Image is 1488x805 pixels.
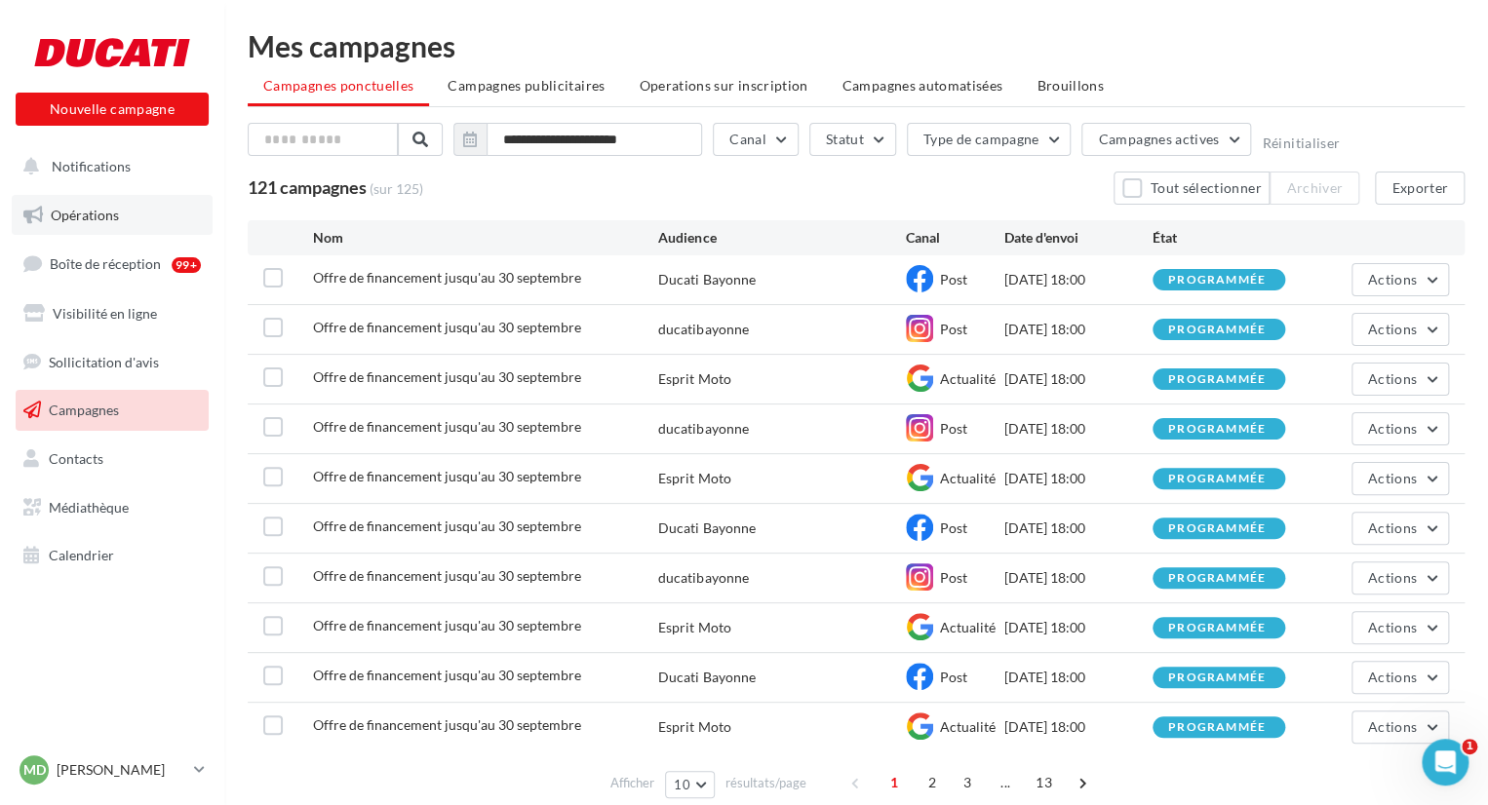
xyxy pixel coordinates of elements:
span: Afficher [610,774,654,792]
div: [DATE] 18:00 [1004,419,1153,439]
span: Actions [1368,569,1417,586]
button: Actions [1351,462,1449,495]
button: Canal [713,123,799,156]
span: Post [940,321,967,337]
span: Actualité [940,619,996,635]
button: Réinitialiser [1262,135,1340,151]
span: Actualité [940,470,996,486]
span: Calendrier [49,547,114,563]
span: résultats/page [725,774,806,792]
button: Actions [1351,710,1449,744]
button: Statut [809,123,896,156]
button: Actions [1351,561,1449,594]
span: Actions [1368,321,1417,337]
span: Offre de financement jusqu'au 30 septembre [313,667,581,683]
div: Ducati Bayonne [658,518,755,538]
iframe: Intercom live chat [1422,739,1468,786]
span: Offre de financement jusqu'au 30 septembre [313,418,581,435]
button: Notifications [12,146,205,187]
span: 1 [879,767,910,798]
span: Brouillons [1037,77,1104,94]
span: 13 [1028,767,1060,798]
span: ... [990,767,1021,798]
div: [DATE] 18:00 [1004,518,1153,538]
span: Campagnes [49,402,119,418]
button: Actions [1351,512,1449,545]
span: MD [23,760,46,780]
span: (sur 125) [370,179,423,199]
span: Campagnes actives [1098,131,1219,147]
a: Médiathèque [12,487,213,528]
div: programmée [1168,622,1266,634]
span: Offre de financement jusqu'au 30 septembre [313,468,581,484]
div: 99+ [172,257,201,273]
span: Offre de financement jusqu'au 30 septembre [313,368,581,385]
span: Offre de financement jusqu'au 30 septembre [313,319,581,335]
a: Boîte de réception99+ [12,243,213,285]
div: [DATE] 18:00 [1004,668,1153,687]
button: Actions [1351,412,1449,445]
span: Actions [1368,669,1417,685]
div: Ducati Bayonne [658,270,755,289]
div: programmée [1168,423,1266,436]
span: Actions [1368,271,1417,287]
span: Post [940,569,967,586]
span: Post [940,519,967,536]
button: Archiver [1270,172,1359,205]
div: Esprit Moto [658,717,730,737]
a: Visibilité en ligne [12,293,213,334]
span: Offre de financement jusqu'au 30 septembre [313,269,581,286]
div: Audience [658,228,905,248]
span: Offre de financement jusqu'au 30 septembre [313,716,581,733]
button: 10 [665,771,715,798]
span: Actualité [940,718,996,735]
button: Nouvelle campagne [16,93,209,126]
a: MD [PERSON_NAME] [16,751,209,788]
span: Médiathèque [49,499,129,516]
button: Actions [1351,313,1449,346]
div: programmée [1168,373,1266,386]
a: Sollicitation d'avis [12,342,213,383]
span: Offre de financement jusqu'au 30 septembre [313,517,581,534]
span: Post [940,271,967,287]
span: Boîte de réception [50,255,161,272]
span: Opérations [51,207,119,223]
span: Offre de financement jusqu'au 30 septembre [313,567,581,584]
div: [DATE] 18:00 [1004,469,1153,488]
div: programmée [1168,671,1266,684]
div: Mes campagnes [248,31,1465,60]
div: programmée [1168,473,1266,485]
span: Actions [1368,718,1417,735]
span: 10 [674,777,690,792]
a: Calendrier [12,535,213,576]
button: Exporter [1375,172,1465,205]
button: Type de campagne [907,123,1072,156]
p: [PERSON_NAME] [57,760,186,780]
div: programmée [1168,572,1266,585]
span: Campagnes automatisées [842,77,1003,94]
span: Notifications [52,158,131,174]
button: Actions [1351,363,1449,396]
div: ducatibayonne [658,568,748,588]
span: Actions [1368,470,1417,486]
span: 2 [917,767,948,798]
span: Actions [1368,370,1417,387]
button: Actions [1351,263,1449,296]
span: Offre de financement jusqu'au 30 septembre [313,617,581,633]
span: Post [940,420,967,437]
div: [DATE] 18:00 [1004,369,1153,389]
span: Campagnes publicitaires [448,77,605,94]
div: programmée [1168,721,1266,734]
div: Ducati Bayonne [658,668,755,687]
span: Contacts [49,450,103,467]
a: Opérations [12,195,213,236]
div: Esprit Moto [658,369,730,389]
div: programmée [1168,324,1266,336]
div: [DATE] 18:00 [1004,320,1153,339]
div: programmée [1168,522,1266,535]
div: programmée [1168,274,1266,287]
div: Canal [906,228,1004,248]
div: Date d'envoi [1004,228,1153,248]
div: [DATE] 18:00 [1004,618,1153,637]
a: Campagnes [12,390,213,431]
